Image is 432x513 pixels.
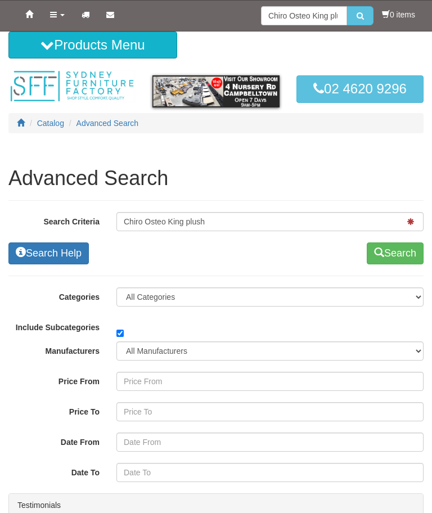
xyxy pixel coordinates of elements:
input: Site search [261,6,347,25]
li: 0 items [382,9,415,20]
input: Date From [116,433,424,452]
a: 02 4620 9296 [296,75,424,102]
a: Search Help [8,242,89,265]
input: Search [116,212,424,231]
img: Sydney Furniture Factory [8,70,136,102]
input: Price To [116,402,424,421]
a: Catalog [37,119,64,128]
input: Date To [116,463,424,482]
button: Search [367,242,424,265]
input: Price From [116,372,424,391]
a: Advanced Search [76,119,139,128]
img: showroom.gif [152,75,280,107]
h1: Advanced Search [8,167,424,190]
button: Products Menu [8,31,177,58]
